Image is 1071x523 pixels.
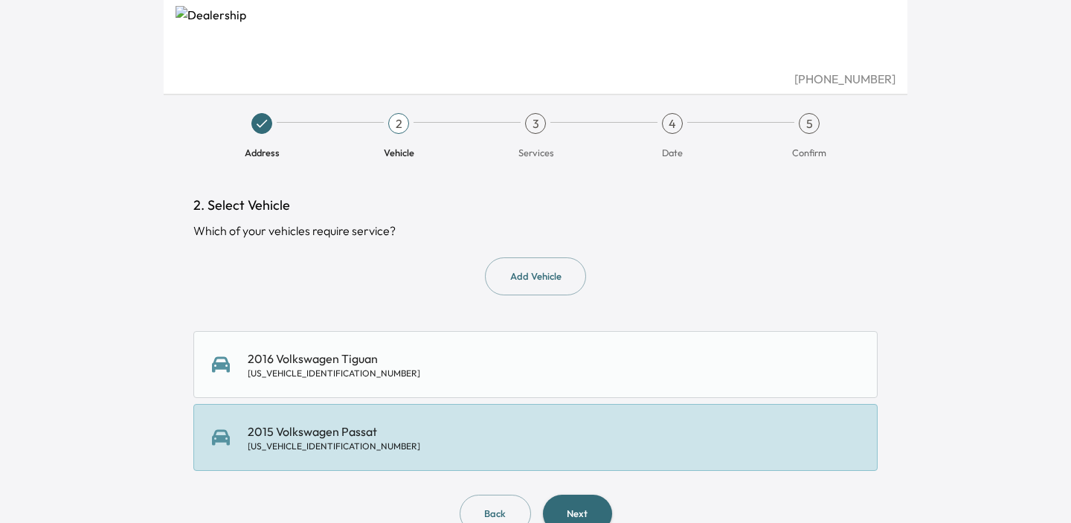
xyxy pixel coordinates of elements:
span: Date [662,146,683,159]
h1: 2. Select Vehicle [193,195,878,216]
span: Services [518,146,553,159]
span: Vehicle [384,146,414,159]
div: Which of your vehicles require service? [193,222,878,240]
div: 2015 Volkswagen Passat [248,423,420,452]
div: 3 [525,113,546,134]
div: 4 [662,113,683,134]
div: 5 [799,113,820,134]
div: [PHONE_NUMBER] [176,70,895,88]
span: Confirm [792,146,826,159]
button: Add Vehicle [485,257,586,295]
div: [US_VEHICLE_IDENTIFICATION_NUMBER] [248,440,420,452]
div: 2 [388,113,409,134]
div: [US_VEHICLE_IDENTIFICATION_NUMBER] [248,368,420,379]
span: Address [245,146,280,159]
img: Dealership [176,6,895,70]
div: 2016 Volkswagen Tiguan [248,350,420,379]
